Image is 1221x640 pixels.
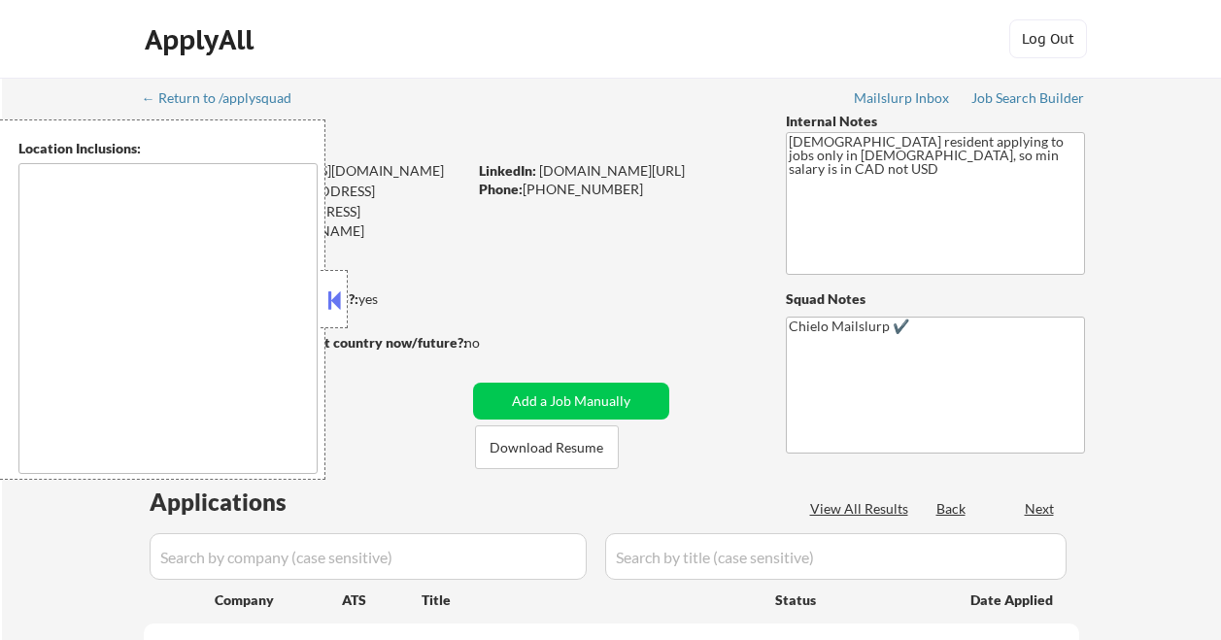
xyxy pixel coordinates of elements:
[854,91,951,105] div: Mailslurp Inbox
[473,383,669,420] button: Add a Job Manually
[1025,499,1056,519] div: Next
[479,180,754,199] div: [PHONE_NUMBER]
[150,490,342,514] div: Applications
[971,91,1085,105] div: Job Search Builder
[18,139,318,158] div: Location Inclusions:
[150,533,587,580] input: Search by company (case sensitive)
[479,162,536,179] strong: LinkedIn:
[142,91,310,105] div: ← Return to /applysquad
[145,23,259,56] div: ApplyAll
[539,162,685,179] a: [DOMAIN_NAME][URL]
[342,590,422,610] div: ATS
[936,499,967,519] div: Back
[142,90,310,110] a: ← Return to /applysquad
[786,289,1085,309] div: Squad Notes
[970,590,1056,610] div: Date Applied
[475,425,619,469] button: Download Resume
[215,590,342,610] div: Company
[854,90,951,110] a: Mailslurp Inbox
[479,181,523,197] strong: Phone:
[786,112,1085,131] div: Internal Notes
[775,582,942,617] div: Status
[1009,19,1087,58] button: Log Out
[422,590,757,610] div: Title
[464,333,520,353] div: no
[605,533,1067,580] input: Search by title (case sensitive)
[810,499,914,519] div: View All Results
